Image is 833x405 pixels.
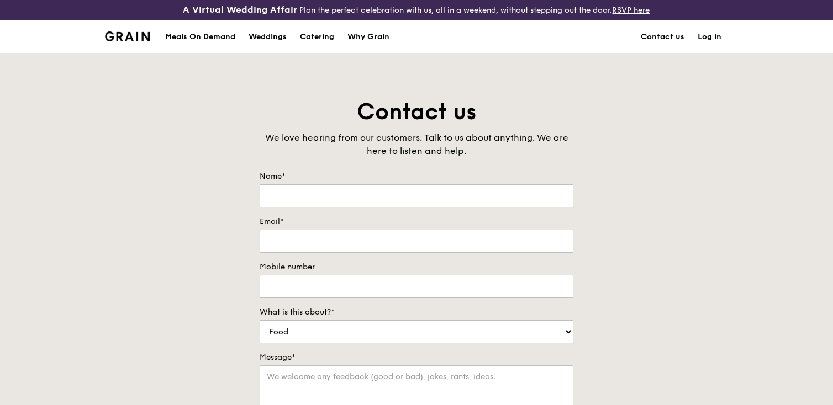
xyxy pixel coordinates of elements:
label: Mobile number [260,262,573,273]
a: Log in [691,20,728,54]
div: Why Grain [347,20,389,54]
label: Email* [260,216,573,227]
h3: A Virtual Wedding Affair [183,4,297,15]
h1: Contact us [260,97,573,127]
label: What is this about?* [260,307,573,318]
img: Grain [105,31,150,41]
div: We love hearing from our customers. Talk to us about anything. We are here to listen and help. [260,131,573,158]
a: Why Grain [341,20,396,54]
div: Meals On Demand [165,20,235,54]
div: Plan the perfect celebration with us, all in a weekend, without stepping out the door. [139,4,694,15]
div: Catering [300,20,334,54]
label: Message* [260,352,573,363]
a: Contact us [634,20,691,54]
a: Catering [293,20,341,54]
a: Weddings [242,20,293,54]
div: Weddings [249,20,287,54]
a: GrainGrain [105,19,150,52]
a: RSVP here [612,6,650,15]
label: Name* [260,171,573,182]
